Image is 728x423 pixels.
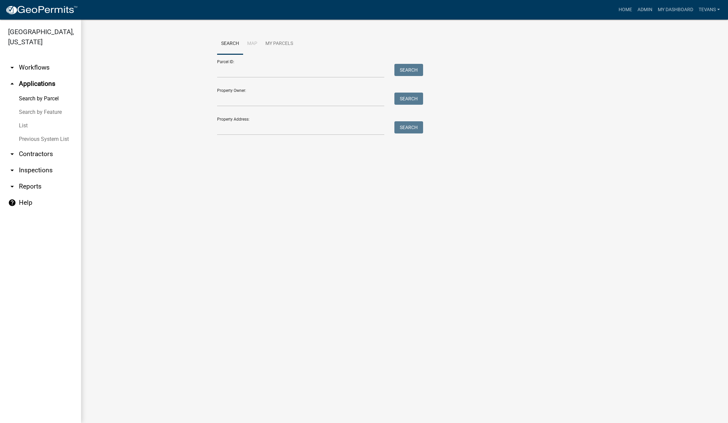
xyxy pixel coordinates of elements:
a: Home [616,3,635,16]
a: My Parcels [261,33,297,55]
button: Search [394,64,423,76]
a: tevans [696,3,723,16]
i: arrow_drop_up [8,80,16,88]
a: Admin [635,3,655,16]
button: Search [394,121,423,133]
i: arrow_drop_down [8,64,16,72]
button: Search [394,93,423,105]
i: help [8,199,16,207]
i: arrow_drop_down [8,150,16,158]
a: My Dashboard [655,3,696,16]
a: Search [217,33,243,55]
i: arrow_drop_down [8,166,16,174]
i: arrow_drop_down [8,182,16,191]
